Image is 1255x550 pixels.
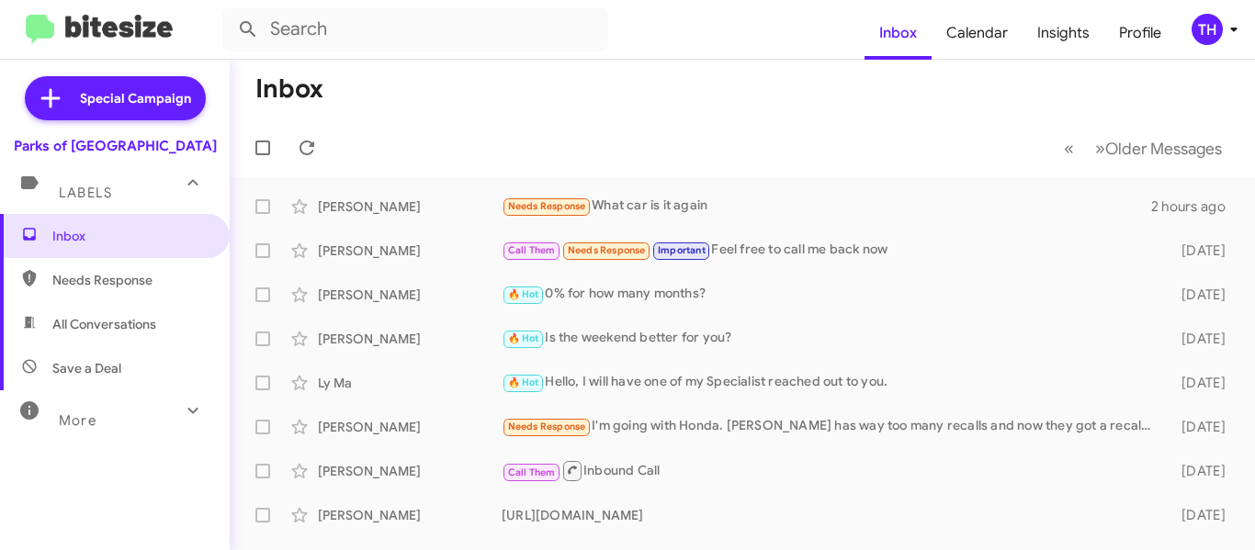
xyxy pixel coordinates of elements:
div: [PERSON_NAME] [318,462,502,480]
span: Inbox [52,227,209,245]
span: 🔥 Hot [508,288,539,300]
a: Insights [1023,6,1104,60]
button: Next [1084,129,1233,167]
nav: Page navigation example [1054,129,1233,167]
div: Inbound Call [502,459,1162,482]
div: 0% for how many months? [502,284,1162,305]
button: TH [1176,14,1235,45]
div: [PERSON_NAME] [318,506,502,524]
span: Call Them [508,466,556,478]
div: [DATE] [1162,374,1240,392]
span: Call Them [508,244,556,256]
span: Save a Deal [52,359,121,377]
div: [URL][DOMAIN_NAME] [502,506,1162,524]
span: Labels [59,185,112,201]
span: Needs Response [52,271,209,289]
div: TH [1192,14,1223,45]
div: Hello, I will have one of my Specialist reached out to you. [502,372,1162,393]
div: [DATE] [1162,286,1240,304]
span: 🔥 Hot [508,332,539,344]
div: [PERSON_NAME] [318,330,502,348]
a: Calendar [932,6,1023,60]
div: [PERSON_NAME] [318,241,502,260]
div: [DATE] [1162,418,1240,436]
div: Ly Ma [318,374,502,392]
input: Search [222,7,608,51]
span: Needs Response [508,421,586,432]
button: Previous [1053,129,1085,167]
a: Inbox [865,6,932,60]
div: Feel free to call me back now [502,240,1162,261]
div: [DATE] [1162,330,1240,348]
span: Needs Response [568,244,646,256]
span: Special Campaign [80,89,191,107]
span: Older Messages [1105,139,1222,159]
div: Is the weekend better for you? [502,328,1162,349]
h1: Inbox [255,74,323,104]
span: Important [658,244,706,256]
span: Needs Response [508,200,586,212]
div: [PERSON_NAME] [318,286,502,304]
span: « [1064,137,1074,160]
div: I'm going with Honda. [PERSON_NAME] has way too many recalls and now they got a recall on the 1.5... [502,416,1162,437]
div: [DATE] [1162,241,1240,260]
div: Parks of [GEOGRAPHIC_DATA] [14,137,217,155]
a: Special Campaign [25,76,206,120]
div: [DATE] [1162,462,1240,480]
div: [DATE] [1162,506,1240,524]
div: [PERSON_NAME] [318,418,502,436]
div: [PERSON_NAME] [318,197,502,216]
span: More [59,412,96,429]
span: All Conversations [52,315,156,333]
span: » [1095,137,1105,160]
div: 2 hours ago [1151,197,1240,216]
a: Profile [1104,6,1176,60]
div: What car is it again [502,196,1151,217]
span: 🔥 Hot [508,376,539,388]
